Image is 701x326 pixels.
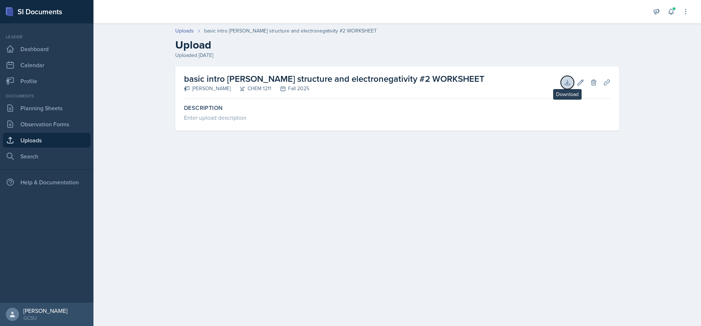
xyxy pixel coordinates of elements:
[184,104,610,112] label: Description
[3,133,91,147] a: Uploads
[175,27,194,35] a: Uploads
[3,117,91,131] a: Observation Forms
[204,27,377,35] div: basic intro [PERSON_NAME] structure and electronegativity #2 WORKSHEET
[231,85,271,92] div: CHEM 1211
[561,76,574,89] button: Download
[3,74,91,88] a: Profile
[23,307,68,314] div: [PERSON_NAME]
[184,113,610,122] div: Enter upload description
[3,34,91,40] div: Leader
[3,149,91,164] a: Search
[3,101,91,115] a: Planning Sheets
[184,72,484,85] h2: basic intro [PERSON_NAME] structure and electronegativity #2 WORKSHEET
[3,42,91,56] a: Dashboard
[3,58,91,72] a: Calendar
[3,93,91,99] div: Documents
[271,85,309,92] div: Fall 2025
[23,314,68,322] div: GCSU
[175,51,619,59] div: Uploaded [DATE]
[3,175,91,189] div: Help & Documentation
[175,38,619,51] h2: Upload
[184,85,231,92] div: [PERSON_NAME]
